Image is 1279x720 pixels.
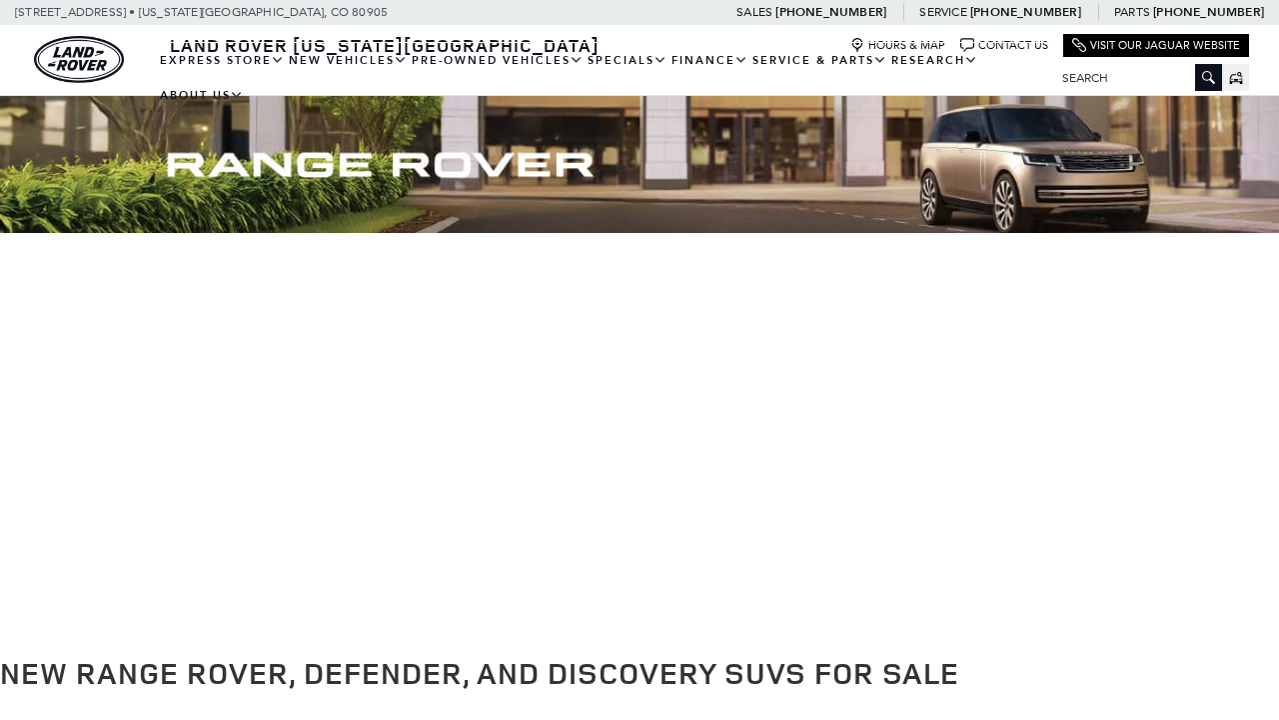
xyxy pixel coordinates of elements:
a: About Us [158,78,246,113]
a: Pre-Owned Vehicles [410,43,586,78]
span: Service [919,5,966,19]
input: Search [1047,66,1222,90]
a: land-rover [34,36,124,83]
span: Sales [736,5,772,19]
span: Land Rover [US_STATE][GEOGRAPHIC_DATA] [170,33,600,57]
a: EXPRESS STORE [158,43,287,78]
a: [PHONE_NUMBER] [1153,4,1264,20]
a: Visit Our Jaguar Website [1072,38,1240,53]
a: [PHONE_NUMBER] [775,4,886,20]
a: Service & Parts [750,43,889,78]
img: Land Rover [34,36,124,83]
a: Hours & Map [850,38,945,53]
a: Contact Us [960,38,1048,53]
a: [STREET_ADDRESS] • [US_STATE][GEOGRAPHIC_DATA], CO 80905 [15,5,388,19]
a: Land Rover [US_STATE][GEOGRAPHIC_DATA] [158,33,612,57]
a: Finance [669,43,750,78]
nav: Main Navigation [158,43,1047,113]
a: New Vehicles [287,43,410,78]
a: [PHONE_NUMBER] [970,4,1081,20]
span: Parts [1114,5,1150,19]
a: Specials [586,43,669,78]
a: Research [889,43,980,78]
